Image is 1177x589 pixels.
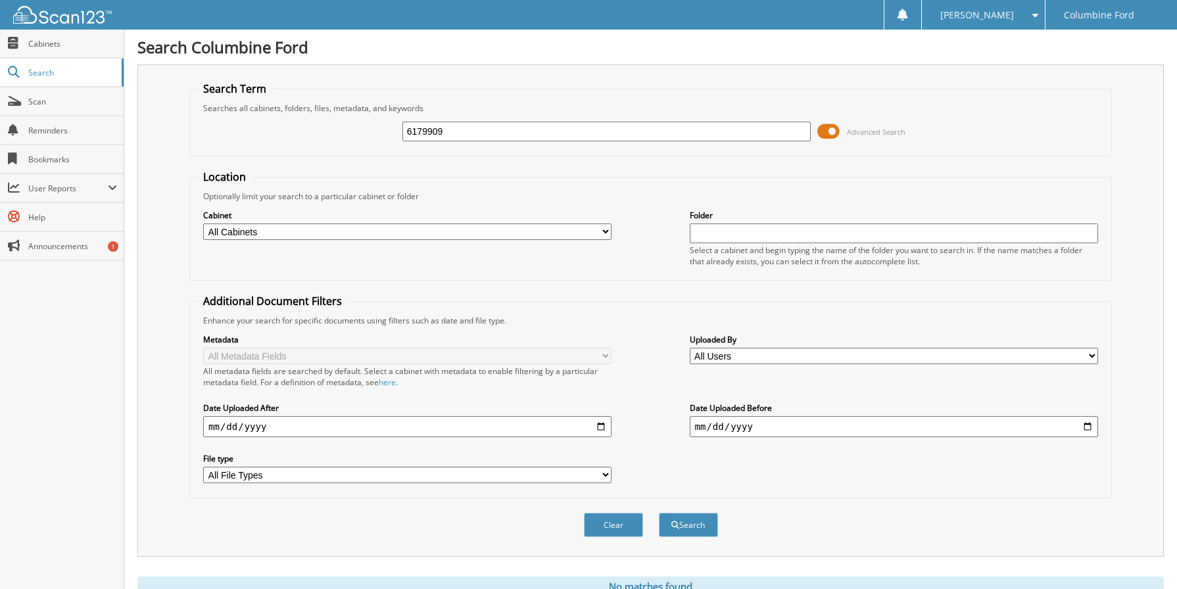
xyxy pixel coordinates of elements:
[28,183,108,194] span: User Reports
[379,377,396,388] a: here
[28,67,115,78] span: Search
[197,191,1105,202] div: Optionally limit your search to a particular cabinet or folder
[690,210,1098,221] label: Folder
[28,38,117,49] span: Cabinets
[13,6,112,24] img: scan123-logo-white.svg
[203,334,612,345] label: Metadata
[203,416,612,437] input: start
[659,513,718,537] button: Search
[197,315,1105,326] div: Enhance your search for specific documents using filters such as date and file type.
[690,416,1098,437] input: end
[690,402,1098,413] label: Date Uploaded Before
[203,453,612,464] label: File type
[197,170,252,184] legend: Location
[197,294,348,308] legend: Additional Document Filters
[203,210,612,221] label: Cabinet
[28,125,117,136] span: Reminders
[690,334,1098,345] label: Uploaded By
[108,241,118,252] div: 1
[203,365,612,388] div: All metadata fields are searched by default. Select a cabinet with metadata to enable filtering b...
[197,103,1105,114] div: Searches all cabinets, folders, files, metadata, and keywords
[203,402,612,413] label: Date Uploaded After
[28,212,117,223] span: Help
[690,245,1098,267] div: Select a cabinet and begin typing the name of the folder you want to search in. If the name match...
[28,96,117,107] span: Scan
[584,513,643,537] button: Clear
[847,127,905,137] span: Advanced Search
[28,241,117,252] span: Announcements
[28,154,117,165] span: Bookmarks
[137,36,1164,58] h1: Search Columbine Ford
[197,82,273,96] legend: Search Term
[940,11,1014,19] span: [PERSON_NAME]
[1064,11,1134,19] span: Columbine Ford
